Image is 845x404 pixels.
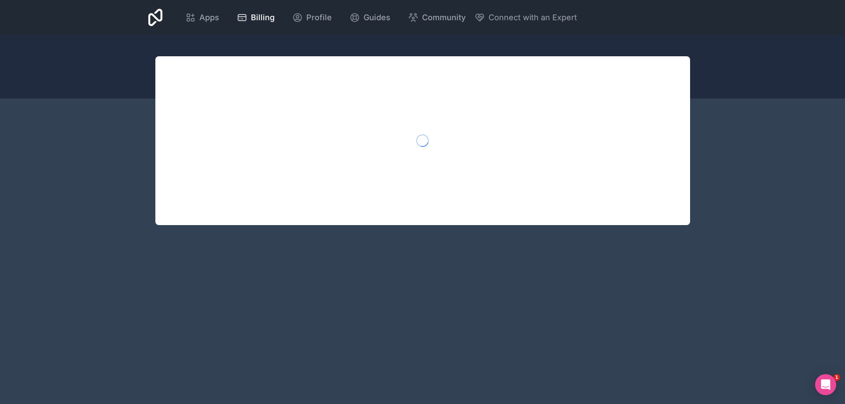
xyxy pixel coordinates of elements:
[815,374,836,395] div: Open Intercom Messenger
[364,11,390,24] span: Guides
[833,374,840,381] span: 1
[422,11,466,24] span: Community
[251,11,275,24] span: Billing
[178,8,226,27] a: Apps
[230,8,282,27] a: Billing
[306,11,332,24] span: Profile
[474,11,577,24] button: Connect with an Expert
[489,11,577,24] span: Connect with an Expert
[199,11,219,24] span: Apps
[285,8,339,27] a: Profile
[342,8,397,27] a: Guides
[401,8,473,27] a: Community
